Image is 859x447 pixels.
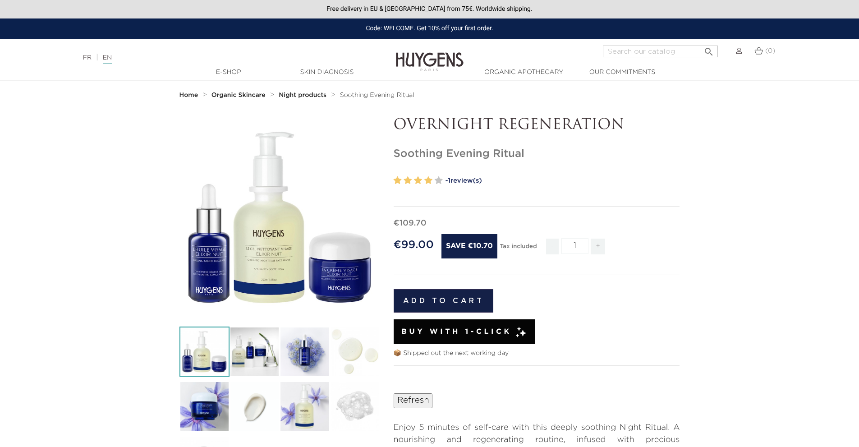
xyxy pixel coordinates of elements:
label: 4 [424,174,432,187]
button:  [701,43,717,55]
strong: Organic Skincare [211,92,266,98]
strong: Home [179,92,198,98]
a: Our commitments [577,68,667,77]
span: + [591,239,605,254]
div: | [78,52,351,63]
a: -1review(s) [446,174,680,188]
a: Night products [279,92,329,99]
a: Home [179,92,200,99]
a: EN [103,55,112,64]
label: 1 [394,174,402,187]
a: Skin Diagnosis [282,68,372,77]
a: FR [83,55,92,61]
span: Save €10.70 [441,234,497,258]
label: 3 [414,174,422,187]
label: 5 [435,174,443,187]
a: Organic Apothecary [479,68,569,77]
a: E-Shop [184,68,274,77]
p: OVERNIGHT REGENERATION [394,117,680,134]
div: Tax included [500,237,537,261]
p: 📦 Shipped out the next working day [394,349,680,358]
img: Huygens [396,38,464,73]
span: (0) [765,48,775,54]
span: Soothing Evening Ritual [340,92,414,98]
i:  [703,44,714,55]
label: 2 [404,174,412,187]
strong: Night products [279,92,326,98]
span: - [546,239,559,254]
h1: Soothing Evening Ritual [394,147,680,161]
span: 1 [448,177,450,184]
input: Refresh [394,393,432,408]
span: €99.00 [394,240,434,250]
input: Quantity [561,238,588,254]
a: Organic Skincare [211,92,268,99]
button: Add to cart [394,289,494,313]
input: Search [603,46,718,57]
span: €109.70 [394,219,427,227]
a: Soothing Evening Ritual [340,92,414,99]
